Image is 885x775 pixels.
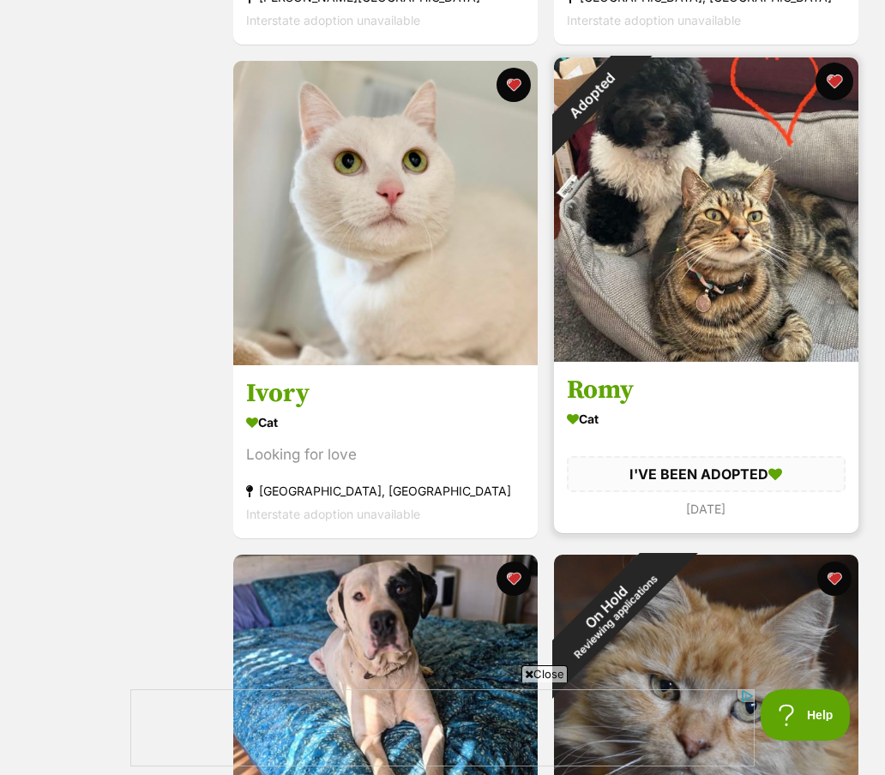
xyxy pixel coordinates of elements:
span: Interstate adoption unavailable [246,507,420,521]
button: favourite [815,63,852,100]
iframe: Advertisement [130,689,755,766]
img: Ivory [233,61,538,365]
button: favourite [497,562,531,596]
span: Close [521,665,568,682]
a: Ivory Cat Looking for love [GEOGRAPHIC_DATA], [GEOGRAPHIC_DATA] Interstate adoption unavailable f... [233,364,538,538]
iframe: Help Scout Beacon - Open [761,689,851,741]
span: Interstate adoption unavailable [246,13,420,27]
div: I'VE BEEN ADOPTED [567,456,846,492]
img: Romy [554,57,858,362]
div: Looking for love [246,443,525,466]
button: favourite [816,562,851,596]
div: Adopted [527,31,656,159]
div: Cat [246,410,525,435]
h3: Romy [567,374,846,406]
div: [GEOGRAPHIC_DATA], [GEOGRAPHIC_DATA] [246,479,525,502]
button: favourite [497,68,531,102]
div: [DATE] [567,497,846,520]
h3: Ivory [246,377,525,410]
div: On Hold [515,516,705,706]
span: Interstate adoption unavailable [567,13,741,27]
div: Cat [567,406,846,431]
a: Romy Cat I'VE BEEN ADOPTED [DATE] favourite [554,361,858,533]
a: Adopted [554,347,858,364]
span: Reviewing applications [571,573,659,661]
